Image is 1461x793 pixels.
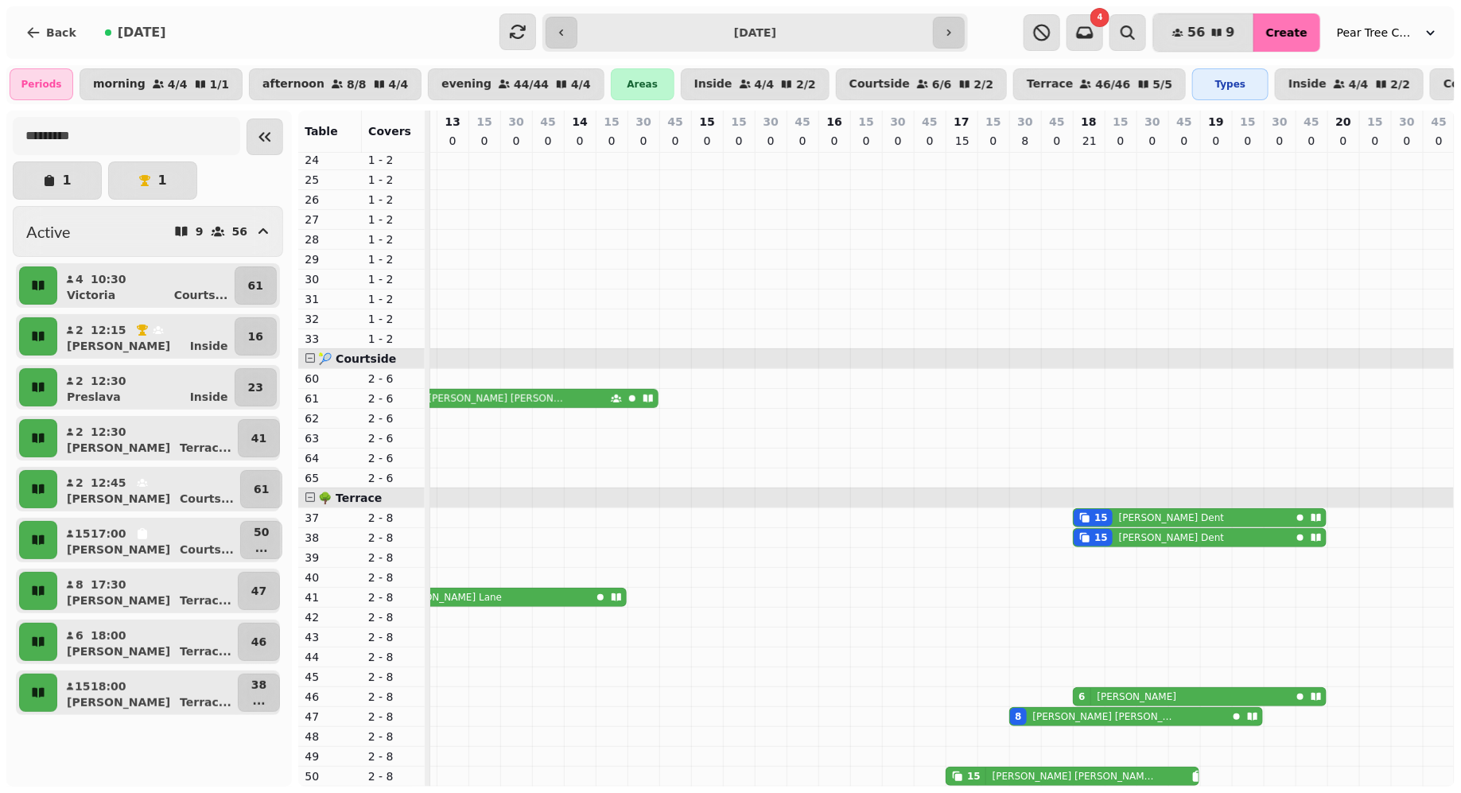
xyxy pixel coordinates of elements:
p: 0 [1337,133,1350,149]
p: 41 [305,589,356,605]
p: 15 [1368,114,1383,130]
p: 48 [305,729,356,744]
p: 30 [891,114,906,130]
p: [PERSON_NAME] [1098,690,1177,703]
button: Collapse sidebar [247,119,283,155]
p: 0 [1114,133,1127,149]
div: Types [1192,68,1269,100]
p: 41 [251,430,266,446]
p: 0 [701,133,713,149]
p: 6 / 6 [932,79,952,90]
p: 2 - 8 [368,629,419,645]
p: 65 [305,470,356,486]
div: 15 [1094,531,1108,544]
p: 8 [75,577,84,593]
p: 12:30 [91,373,126,389]
p: [PERSON_NAME] [67,593,170,608]
p: 62 [305,410,356,426]
p: 2 - 8 [368,748,419,764]
button: Create [1253,14,1320,52]
button: morning4/41/1 [80,68,243,100]
p: 17:30 [91,577,126,593]
p: 15 [75,678,84,694]
p: 0 [605,133,618,149]
button: evening44/444/4 [428,68,604,100]
p: 30 [1273,114,1288,130]
p: 27 [305,212,356,227]
p: 14 [573,114,588,130]
span: 56 [1187,26,1205,39]
button: 61 [240,470,282,508]
button: 23 [235,368,277,406]
p: 4 / 4 [1349,79,1369,90]
p: 2 - 8 [368,689,419,705]
p: 0 [892,133,904,149]
p: 32 [305,311,356,327]
p: 0 [828,133,841,149]
p: [PERSON_NAME] [67,542,170,558]
p: 0 [1273,133,1286,149]
p: 31 [305,291,356,307]
p: Terrace [1027,78,1073,91]
p: 2 - 6 [368,391,419,406]
p: 45 [1177,114,1192,130]
span: Create [1266,27,1308,38]
p: [PERSON_NAME] [PERSON_NAME] [429,392,565,405]
button: Courtside6/62/2 [836,68,1007,100]
p: 30 [764,114,779,130]
p: 33 [305,331,356,347]
span: 9 [1226,26,1235,39]
p: 13 [445,114,460,130]
p: 0 [637,133,650,149]
p: evening [441,78,492,91]
p: 30 [1018,114,1033,130]
p: 2 / 2 [974,79,994,90]
p: 1 - 2 [368,231,419,247]
p: 44 / 44 [514,79,549,90]
button: Inside4/42/2 [1275,68,1424,100]
p: 1 [157,174,166,187]
p: [PERSON_NAME] Dent [1119,531,1224,544]
div: 15 [1094,511,1108,524]
p: 0 [1210,133,1222,149]
p: [PERSON_NAME] [PERSON_NAME] [1033,710,1179,723]
p: 0 [542,133,554,149]
p: 50 [305,768,356,784]
button: Back [13,14,89,52]
p: 15 [604,114,620,130]
p: 1 - 2 [368,271,419,287]
p: morning [93,78,146,91]
p: Terrac ... [180,593,231,608]
p: 2 / 2 [1391,79,1411,90]
p: 15 [1113,114,1129,130]
p: 40 [305,569,356,585]
p: 17:00 [91,526,126,542]
button: 38... [238,674,280,712]
p: 4 / 4 [755,79,775,90]
p: 10:30 [91,271,126,287]
p: 29 [305,251,356,267]
p: 0 [1369,133,1381,149]
p: 0 [1433,133,1446,149]
p: 49 [305,748,356,764]
button: 61 [235,266,277,305]
p: 46 [251,634,266,650]
p: Courts ... [180,491,234,507]
button: 50... [240,521,282,559]
p: 2 - 6 [368,450,419,466]
p: 1 [62,174,71,187]
div: 15 [967,770,981,783]
span: 🎾 Courtside [318,352,396,365]
p: 38 [251,677,266,693]
p: Courtside [849,78,910,91]
p: 6 [75,628,84,643]
p: Courts ... [180,542,234,558]
p: Terrac ... [180,694,231,710]
p: 12:45 [91,475,126,491]
p: 20 [1336,114,1351,130]
span: [DATE] [118,26,166,39]
p: 0 [1241,133,1254,149]
p: 2 - 8 [368,768,419,784]
p: 17 [954,114,969,130]
p: 45 [795,114,810,130]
